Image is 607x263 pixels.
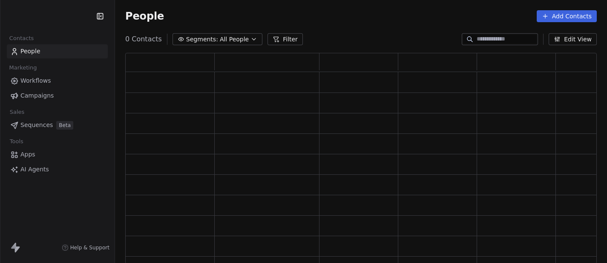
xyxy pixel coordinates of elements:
span: People [20,47,40,56]
a: People [7,44,108,58]
a: SequencesBeta [7,118,108,132]
a: Workflows [7,74,108,88]
span: All People [220,35,249,44]
span: Marketing [6,61,40,74]
span: Help & Support [70,244,109,251]
button: Add Contacts [537,10,597,22]
span: Apps [20,150,35,159]
span: Workflows [20,76,51,85]
span: 0 Contacts [125,34,162,44]
a: AI Agents [7,162,108,176]
span: Sales [6,106,28,118]
span: Campaigns [20,91,54,100]
a: Help & Support [62,244,109,251]
button: Edit View [549,33,597,45]
span: Beta [56,121,73,130]
span: Contacts [6,32,37,45]
span: AI Agents [20,165,49,174]
button: Filter [268,33,303,45]
span: People [125,10,164,23]
span: Segments: [186,35,218,44]
a: Apps [7,147,108,162]
span: Sequences [20,121,53,130]
span: Tools [6,135,27,148]
a: Campaigns [7,89,108,103]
